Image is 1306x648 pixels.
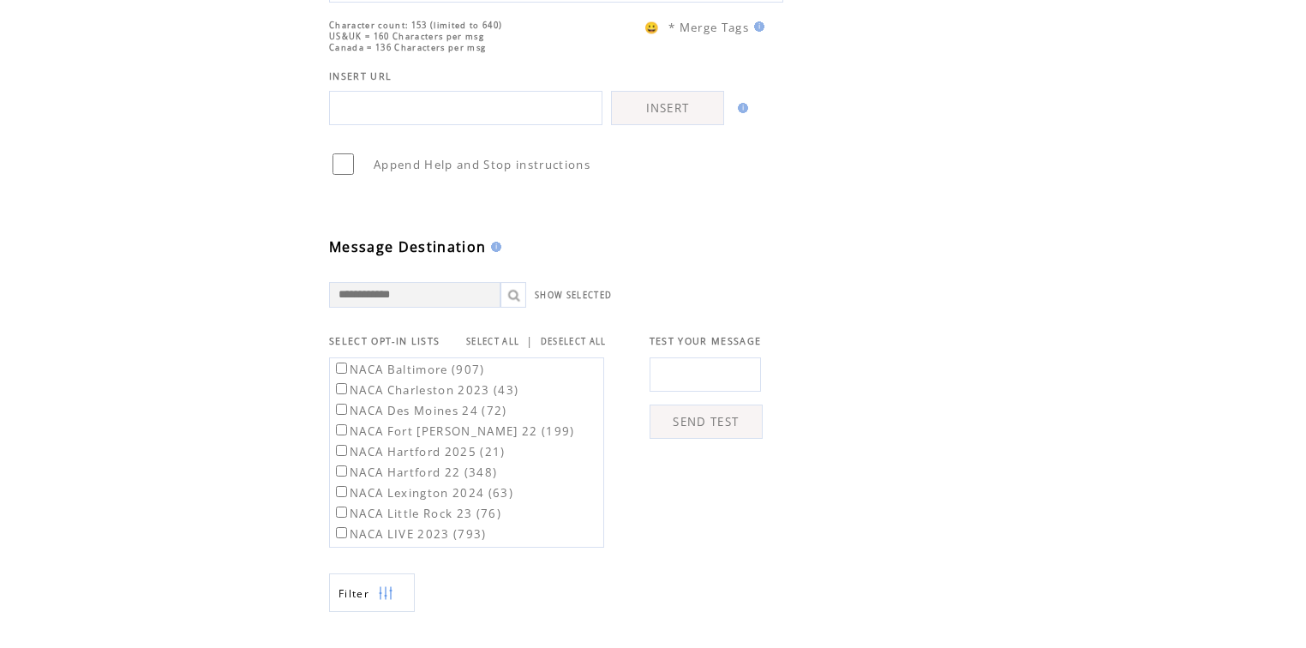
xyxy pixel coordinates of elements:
label: NACA Charleston 2023 (43) [332,382,518,398]
span: US&UK = 160 Characters per msg [329,31,484,42]
span: * Merge Tags [668,20,749,35]
label: NACA Hartford 2025 (21) [332,444,506,459]
a: Filter [329,573,415,612]
span: SELECT OPT-IN LISTS [329,335,440,347]
a: SEND TEST [650,405,763,439]
img: filters.png [378,574,393,613]
label: NACA Hartford 22 (348) [332,465,497,480]
label: NACA Lexington 2024 (63) [332,485,513,501]
span: Canada = 136 Characters per msg [329,42,486,53]
a: SELECT ALL [466,336,519,347]
input: NACA Baltimore (907) [336,363,347,374]
input: NACA Little Rock 23 (76) [336,507,347,518]
span: Character count: 153 (limited to 640) [329,20,502,31]
input: NACA Des Moines 24 (72) [336,404,347,415]
label: NACA Little Rock 23 (76) [332,506,501,521]
img: help.gif [733,103,748,113]
span: 😀 [644,20,660,35]
img: help.gif [486,242,501,252]
input: NACA Lexington 2024 (63) [336,486,347,497]
span: | [526,333,533,349]
label: NACA Fort [PERSON_NAME] 22 (199) [332,423,575,439]
span: Append Help and Stop instructions [374,157,590,172]
a: DESELECT ALL [541,336,607,347]
span: Message Destination [329,237,486,256]
a: INSERT [611,91,724,125]
img: help.gif [749,21,764,32]
label: NACA Baltimore (907) [332,362,485,377]
input: NACA Charleston 2023 (43) [336,383,347,394]
input: NACA Fort [PERSON_NAME] 22 (199) [336,424,347,435]
a: SHOW SELECTED [535,290,612,301]
input: NACA Hartford 22 (348) [336,465,347,477]
label: NACA LIVE 2023 (793) [332,526,487,542]
label: NACA Des Moines 24 (72) [332,403,507,418]
input: NACA LIVE 2023 (793) [336,527,347,538]
span: TEST YOUR MESSAGE [650,335,762,347]
span: Show filters [338,586,369,601]
input: NACA Hartford 2025 (21) [336,445,347,456]
span: INSERT URL [329,70,392,82]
